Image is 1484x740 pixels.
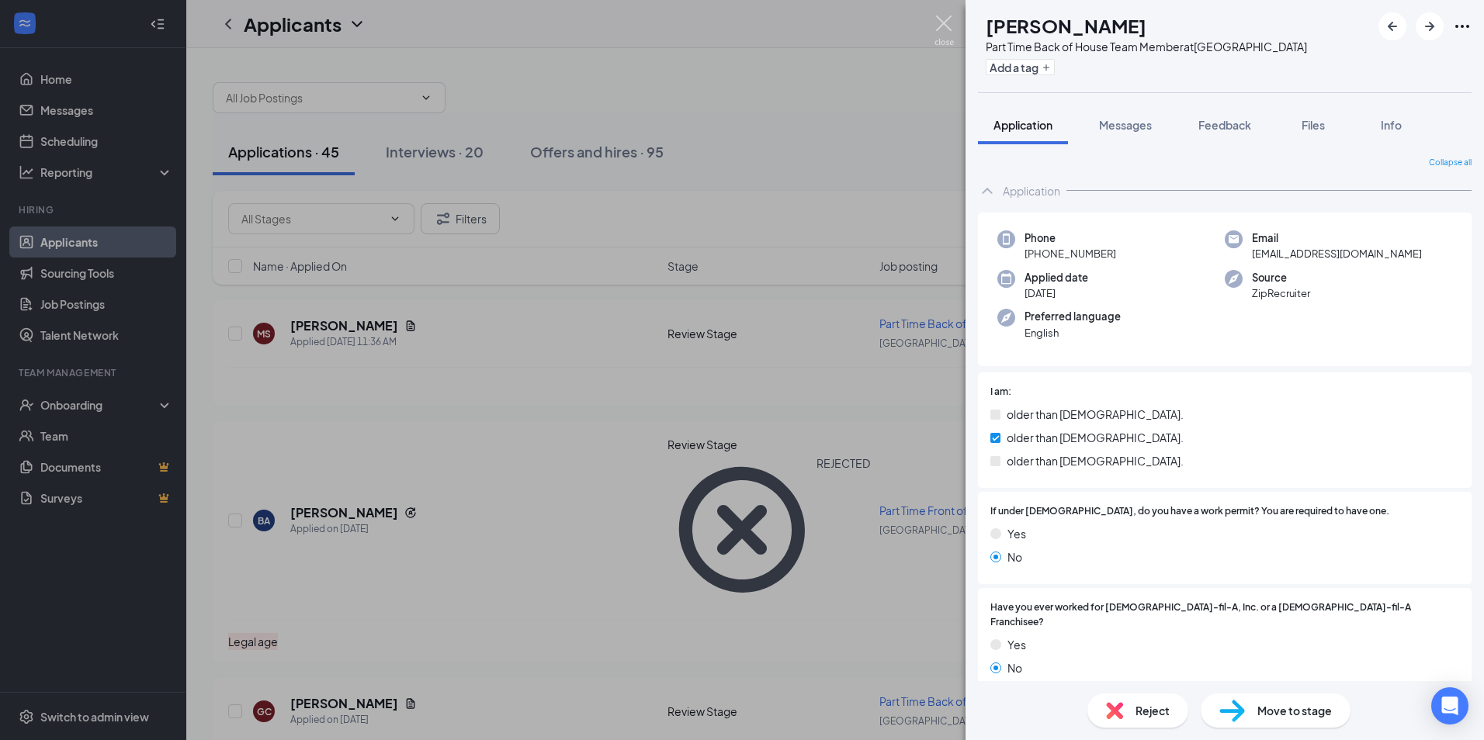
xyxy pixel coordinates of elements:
span: older than [DEMOGRAPHIC_DATA]. [1007,406,1184,423]
span: No [1007,548,1022,565]
span: Feedback [1198,118,1251,132]
div: Application [1003,183,1060,199]
span: Info [1381,118,1402,132]
span: Move to stage [1257,702,1332,719]
span: English [1025,325,1121,341]
span: [PHONE_NUMBER] [1025,246,1116,261]
span: Collapse all [1429,157,1472,169]
h1: [PERSON_NAME] [986,12,1146,39]
svg: ChevronUp [978,182,997,200]
svg: ArrowRight [1420,17,1439,36]
span: Applied date [1025,270,1088,285]
span: Preferred language [1025,309,1121,324]
span: older than [DEMOGRAPHIC_DATA]. [1007,429,1184,446]
span: Messages [1099,118,1152,132]
span: Reject [1136,702,1170,719]
span: older than [DEMOGRAPHIC_DATA]. [1007,452,1184,469]
span: I am: [990,385,1011,399]
button: ArrowLeftNew [1378,12,1406,40]
span: Email [1252,230,1422,246]
span: Files [1302,118,1325,132]
span: No [1007,659,1022,676]
span: If under [DEMOGRAPHIC_DATA], do you have a work permit? You are required to have one. [990,504,1389,519]
span: [DATE] [1025,285,1088,301]
span: Yes [1007,636,1026,653]
span: Yes [1007,525,1026,542]
div: Open Intercom Messenger [1431,687,1468,724]
span: Have you ever worked for [DEMOGRAPHIC_DATA]-fil-A, Inc. or a [DEMOGRAPHIC_DATA]-fil-A Franchisee? [990,600,1459,630]
span: Phone [1025,230,1116,246]
svg: ArrowLeftNew [1383,17,1402,36]
span: [EMAIL_ADDRESS][DOMAIN_NAME] [1252,246,1422,261]
span: Application [993,118,1052,132]
svg: Ellipses [1453,17,1472,36]
span: ZipRecruiter [1252,285,1310,301]
div: Part Time Back of House Team Member at [GEOGRAPHIC_DATA] [986,39,1307,54]
svg: Plus [1042,63,1051,72]
button: PlusAdd a tag [986,59,1055,75]
span: Source [1252,270,1310,285]
button: ArrowRight [1416,12,1444,40]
